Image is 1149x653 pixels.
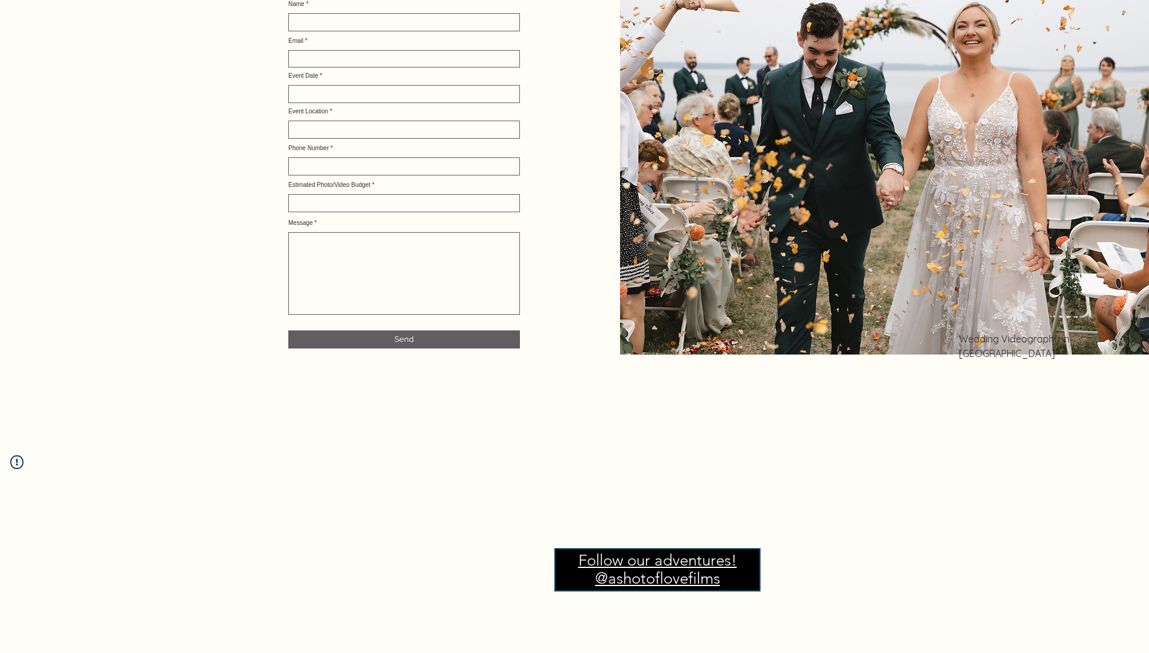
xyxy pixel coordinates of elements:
label: Name [288,1,520,7]
button: Send [288,330,520,349]
label: Phone Number [288,145,520,151]
a: Follow our adventures!@ashotoflovefilms [578,550,737,588]
label: Event Date [288,73,520,79]
label: Estimated Photo/Video Budget [288,182,520,188]
label: Message [288,220,520,226]
span: Send [394,334,414,345]
span: Wedding Videography in [GEOGRAPHIC_DATA] [959,333,1069,359]
label: Email [288,38,520,44]
span: Follow our adventures! @ashotoflovefilms [578,551,737,588]
label: Event Location [288,109,520,115]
